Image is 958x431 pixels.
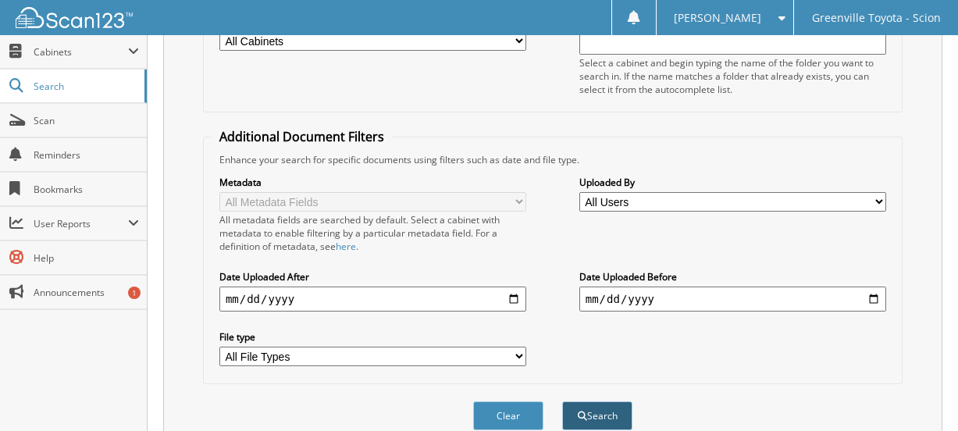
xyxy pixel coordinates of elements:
[34,217,128,230] span: User Reports
[880,356,958,431] iframe: Chat Widget
[219,213,526,253] div: All metadata fields are searched by default. Select a cabinet with metadata to enable filtering b...
[579,287,886,312] input: end
[219,176,526,189] label: Metadata
[219,287,526,312] input: start
[336,240,356,253] a: here
[212,153,894,166] div: Enhance your search for specific documents using filters such as date and file type.
[34,45,128,59] span: Cabinets
[579,270,886,283] label: Date Uploaded Before
[579,56,886,96] div: Select a cabinet and begin typing the name of the folder you want to search in. If the name match...
[562,401,632,430] button: Search
[34,286,139,299] span: Announcements
[579,176,886,189] label: Uploaded By
[34,183,139,196] span: Bookmarks
[219,330,526,344] label: File type
[34,148,139,162] span: Reminders
[812,13,941,23] span: Greenville Toyota - Scion
[16,7,133,28] img: scan123-logo-white.svg
[674,13,761,23] span: [PERSON_NAME]
[34,251,139,265] span: Help
[34,80,137,93] span: Search
[212,128,392,145] legend: Additional Document Filters
[34,114,139,127] span: Scan
[219,270,526,283] label: Date Uploaded After
[473,401,543,430] button: Clear
[128,287,141,299] div: 1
